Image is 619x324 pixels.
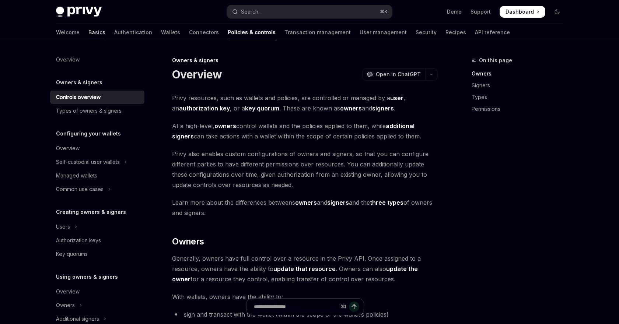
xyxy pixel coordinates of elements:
a: Signers [472,80,569,91]
h5: Owners & signers [56,78,102,87]
h5: Using owners & signers [56,272,118,281]
div: Search... [241,7,262,16]
a: owners [295,199,317,207]
span: Owners [172,236,204,247]
span: Privy resources, such as wallets and policies, are controlled or managed by a , an , or a . These... [172,93,438,113]
a: Controls overview [50,91,144,104]
a: Basics [88,24,105,41]
strong: signers [372,105,394,112]
div: Self-custodial user wallets [56,158,120,166]
div: Overview [56,55,80,64]
span: Generally, owners have full control over a resource in the Privy API. Once assigned to a resource... [172,253,438,284]
div: Owners & signers [172,57,438,64]
a: Wallets [161,24,180,41]
span: On this page [479,56,512,65]
button: Toggle Users section [50,220,144,233]
input: Ask a question... [254,299,338,315]
h1: Overview [172,68,222,81]
a: Key quorums [50,247,144,261]
span: Dashboard [506,8,534,15]
a: Types of owners & signers [50,104,144,117]
a: Permissions [472,103,569,115]
a: user [390,94,403,102]
a: authorization key [179,105,230,112]
a: Types [472,91,569,103]
strong: signers [327,199,349,206]
span: With wallets, owners have the ability to: [172,292,438,302]
button: Toggle dark mode [551,6,563,18]
button: Toggle Self-custodial user wallets section [50,155,144,169]
a: Managed wallets [50,169,144,182]
a: Support [471,8,491,15]
a: three types [370,199,403,207]
img: dark logo [56,7,102,17]
a: Owners [472,68,569,80]
button: Open search [227,5,392,18]
a: Security [416,24,437,41]
h5: Configuring your wallets [56,129,121,138]
button: Send message [349,302,359,312]
a: Dashboard [500,6,545,18]
button: Toggle Common use cases section [50,183,144,196]
span: Privy also enables custom configurations of owners and signers, so that you can configure differe... [172,149,438,190]
span: Open in ChatGPT [376,71,421,78]
div: Key quorums [56,250,88,258]
a: Policies & controls [228,24,276,41]
div: Authorization keys [56,236,101,245]
a: User management [360,24,407,41]
button: Toggle Owners section [50,299,144,312]
strong: owners [340,105,362,112]
a: signers [327,199,349,207]
a: Transaction management [284,24,351,41]
button: Open in ChatGPT [362,68,425,81]
a: API reference [475,24,510,41]
span: At a high-level, control wallets and the policies applied to them, while can take actions with a ... [172,121,438,141]
div: Users [56,222,70,231]
strong: owners [295,199,317,206]
div: Additional signers [56,314,99,323]
a: Demo [447,8,462,15]
div: Overview [56,144,80,153]
a: Authorization keys [50,234,144,247]
a: Welcome [56,24,80,41]
strong: owners [214,122,236,130]
a: Overview [50,53,144,66]
strong: update that resource [273,265,336,272]
span: Learn more about the differences betweens and and the of owners and signers. [172,197,438,218]
div: Managed wallets [56,171,97,180]
a: Authentication [114,24,152,41]
span: ⌘ K [380,9,388,15]
div: Owners [56,301,75,310]
div: Common use cases [56,185,104,194]
a: Connectors [189,24,219,41]
div: Overview [56,287,80,296]
div: Types of owners & signers [56,106,122,115]
a: Recipes [445,24,466,41]
a: key quorum [245,105,279,112]
strong: three types [370,199,403,206]
a: Overview [50,142,144,155]
h5: Creating owners & signers [56,208,126,216]
div: Controls overview [56,93,101,102]
a: Overview [50,285,144,298]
